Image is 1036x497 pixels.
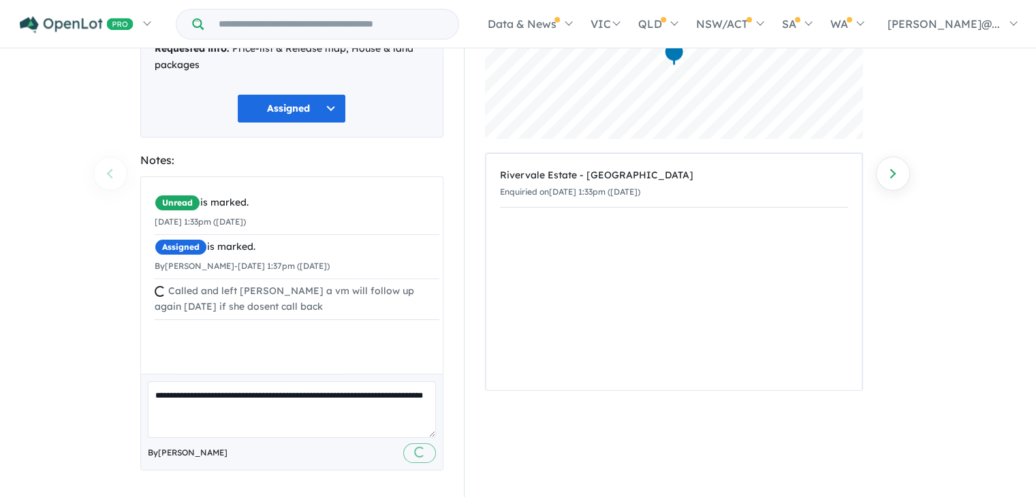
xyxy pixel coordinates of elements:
span: Called and left [PERSON_NAME] a vm will follow up again [DATE] if she dosent call back [155,285,414,313]
small: [DATE] 1:33pm ([DATE]) [155,217,246,227]
small: Enquiried on [DATE] 1:33pm ([DATE]) [500,187,640,197]
span: [PERSON_NAME]@... [888,17,1000,31]
div: Price-list & Release map, House & land packages [155,41,429,74]
span: Unread [155,195,200,211]
div: is marked. [155,239,439,255]
span: Assigned [155,239,207,255]
div: Notes: [140,151,443,170]
small: By [PERSON_NAME] - [DATE] 1:37pm ([DATE]) [155,261,330,271]
span: By [PERSON_NAME] [148,446,227,460]
input: Try estate name, suburb, builder or developer [206,10,456,39]
a: Rivervale Estate - [GEOGRAPHIC_DATA]Enquiried on[DATE] 1:33pm ([DATE]) [500,161,848,208]
img: Openlot PRO Logo White [20,16,134,33]
div: Map marker [663,42,684,67]
div: is marked. [155,195,439,211]
div: Rivervale Estate - [GEOGRAPHIC_DATA] [500,167,848,184]
button: Assigned [237,94,346,123]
